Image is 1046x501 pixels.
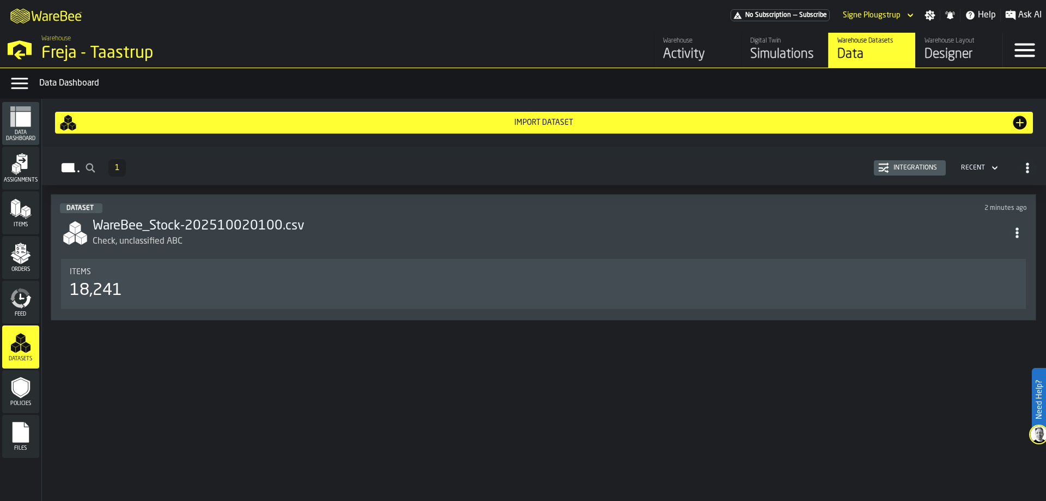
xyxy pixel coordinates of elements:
div: Title [70,268,1017,276]
li: menu Assignments [2,147,39,190]
span: 1 [115,164,119,172]
span: Dataset [66,205,94,212]
a: link-to-/wh/i/36c4991f-68ef-4ca7-ab45-a2252c911eea/data [828,33,915,68]
li: menu Files [2,415,39,458]
span: — [793,11,797,19]
a: link-to-/wh/i/36c4991f-68ef-4ca7-ab45-a2252c911eea/feed/ [654,33,741,68]
div: status-5 2 [60,203,102,213]
label: button-toggle-Ask AI [1001,9,1046,22]
span: No Subscription [745,11,791,19]
li: menu Items [2,191,39,235]
div: Warehouse [663,37,732,45]
span: Subscribe [799,11,827,19]
div: Activity [663,46,732,63]
label: button-toggle-Settings [920,10,940,21]
span: Feed [2,311,39,317]
span: Items [70,268,91,276]
div: DropdownMenuValue-Signe Plougstrup [838,9,916,22]
div: ItemListCard-DashboardItemContainer [51,194,1036,321]
li: menu Orders [2,236,39,280]
div: Updated: 10/3/2025, 12:39:56 PM Created: 10/3/2025, 12:39:21 PM [565,204,1027,212]
label: button-toggle-Help [960,9,1000,22]
div: DropdownMenuValue-Signe Plougstrup [843,11,901,20]
label: button-toggle-Notifications [940,10,960,21]
div: Check, unclassified ABC [93,235,1007,248]
li: menu Policies [2,370,39,414]
div: Import Dataset [77,118,1011,127]
span: Data Dashboard [2,130,39,142]
div: Data [837,46,907,63]
button: button-Import Dataset [55,112,1033,134]
span: Policies [2,401,39,407]
span: Help [978,9,996,22]
div: Digital Twin [750,37,819,45]
h3: WareBee_Stock-202510020100.csv [93,218,1007,235]
div: Freja - Taastrup [41,44,336,63]
a: link-to-/wh/i/36c4991f-68ef-4ca7-ab45-a2252c911eea/designer [915,33,1002,68]
section: card-DataDashboardCard [60,257,1027,311]
div: Check, unclassified ABC [93,235,183,248]
div: DropdownMenuValue-4 [957,161,1000,174]
span: Items [2,222,39,228]
a: link-to-/wh/i/36c4991f-68ef-4ca7-ab45-a2252c911eea/pricing/ [731,9,830,21]
div: Warehouse Layout [925,37,994,45]
div: stat-Items [61,259,1026,309]
li: menu Datasets [2,325,39,369]
label: button-toggle-Data Menu [4,73,35,94]
li: menu Data Dashboard [2,102,39,146]
span: Warehouse [41,35,71,43]
div: 18,241 [70,281,122,300]
button: button-Integrations [874,160,946,176]
label: button-toggle-Menu [1003,33,1046,68]
span: Datasets [2,356,39,362]
div: Integrations [889,164,941,172]
h2: button-Dataset [42,147,1046,185]
span: Files [2,445,39,451]
a: link-to-/wh/i/36c4991f-68ef-4ca7-ab45-a2252c911eea/simulations [741,33,828,68]
div: Menu Subscription [731,9,830,21]
li: menu Feed [2,281,39,324]
span: Ask AI [1018,9,1042,22]
div: DropdownMenuValue-4 [961,164,985,172]
div: Simulations [750,46,819,63]
div: Warehouse Datasets [837,37,907,45]
span: Orders [2,267,39,273]
label: Need Help? [1033,369,1045,430]
div: Data Dashboard [39,77,1042,90]
div: Designer [925,46,994,63]
div: ButtonLoadMore-Load More-Prev-First-Last [104,159,130,177]
span: Assignments [2,177,39,183]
